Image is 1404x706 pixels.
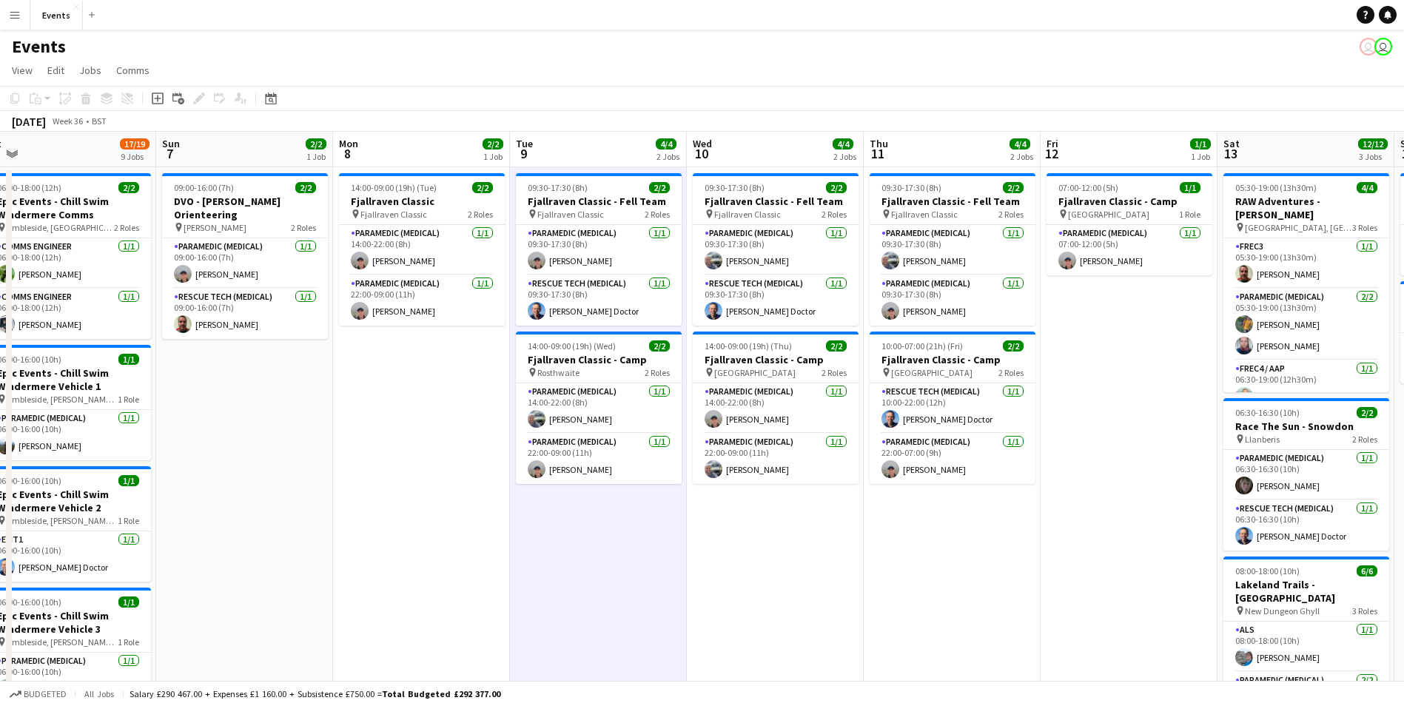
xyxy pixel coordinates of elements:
span: All jobs [81,688,117,699]
span: Total Budgeted £292 377.00 [382,688,500,699]
app-user-avatar: Paul Wilmore [1374,38,1392,56]
span: Comms [116,64,150,77]
a: Comms [110,61,155,80]
span: View [12,64,33,77]
button: Events [30,1,83,30]
a: Jobs [73,61,107,80]
button: Budgeted [7,686,69,702]
span: Jobs [79,64,101,77]
app-user-avatar: Paul Wilmore [1360,38,1377,56]
div: BST [92,115,107,127]
span: Budgeted [24,689,67,699]
div: Salary £290 467.00 + Expenses £1 160.00 + Subsistence £750.00 = [130,688,500,699]
div: [DATE] [12,114,46,129]
a: Edit [41,61,70,80]
h1: Events [12,36,66,58]
a: View [6,61,38,80]
span: Edit [47,64,64,77]
span: Week 36 [49,115,86,127]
